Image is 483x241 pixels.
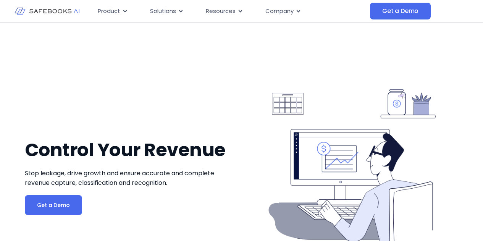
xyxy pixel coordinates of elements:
[25,195,82,215] a: Get a Demo
[150,7,176,16] span: Solutions
[25,169,214,187] span: Stop leakage, drive growth and ensure accurate and complete revenue capture, classification and r...
[382,7,418,15] span: Get a Demo
[25,139,238,161] h1: Control Your Revenue
[206,7,236,16] span: Resources
[92,4,370,19] div: Menu Toggle
[370,3,431,19] a: Get a Demo
[98,7,120,16] span: Product
[92,4,370,19] nav: Menu
[37,201,70,209] span: Get a Demo
[265,7,294,16] span: Company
